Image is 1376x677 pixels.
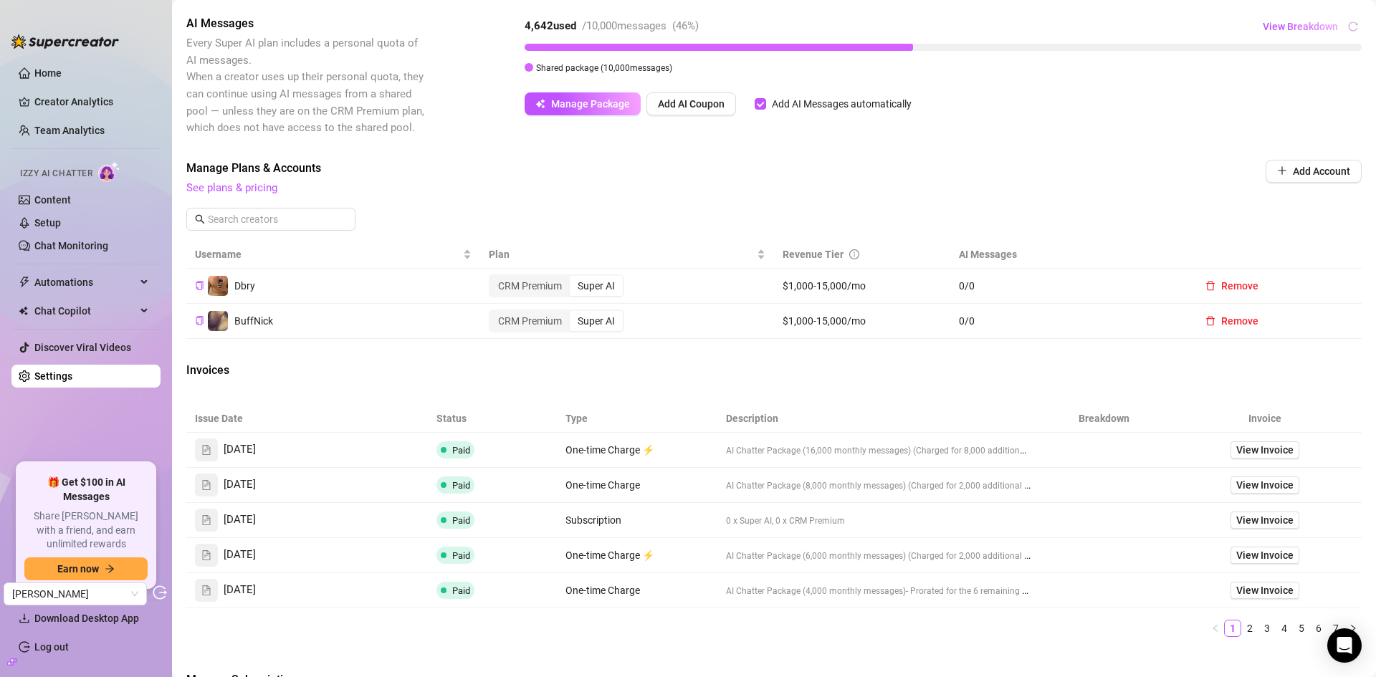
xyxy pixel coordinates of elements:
[849,249,859,259] span: info-circle
[195,315,204,326] button: Copy Creator ID
[774,269,950,304] td: $1,000-15,000/mo
[19,306,28,316] img: Chat Copilot
[1258,620,1276,637] li: 3
[582,19,666,32] span: / 10,000 messages
[726,516,845,526] span: 0 x Super AI, 0 x CRM Premium
[195,316,204,325] span: copy
[1327,628,1362,663] div: Open Intercom Messenger
[1221,315,1258,327] span: Remove
[570,276,623,296] div: Super AI
[224,547,256,564] span: [DATE]
[1263,21,1338,32] span: View Breakdown
[906,585,1176,596] span: - Prorated for the 6 remaining days in the billing cycle ([DATE] - [DATE])
[489,274,624,297] div: segmented control
[1194,309,1270,332] button: Remove
[959,278,1177,294] span: 0 / 0
[490,276,570,296] div: CRM Premium
[480,241,774,269] th: Plan
[34,90,149,113] a: Creator Analytics
[658,98,725,110] span: Add AI Coupon
[1236,547,1294,563] span: View Invoice
[57,563,99,575] span: Earn now
[717,503,1039,538] td: 0 x Super AI, 0 x CRM Premium
[565,479,640,491] span: One-time Charge
[20,167,92,181] span: Izzy AI Chatter
[11,34,119,49] img: logo-BBDzfeDw.svg
[201,515,211,525] span: file-text
[428,405,557,433] th: Status
[1293,165,1350,177] span: Add Account
[536,63,672,73] span: Shared package ( 10,000 messages)
[1231,547,1299,564] a: View Invoice
[490,311,570,331] div: CRM Premium
[1168,405,1362,433] th: Invoice
[1241,620,1258,637] li: 2
[19,277,30,288] span: thunderbolt
[1231,476,1299,494] a: View Invoice
[489,246,754,262] span: Plan
[1277,165,1287,176] span: plus
[195,214,205,224] span: search
[195,280,204,291] button: Copy Creator ID
[234,280,255,292] span: Dbry
[1344,620,1362,637] button: right
[1349,624,1357,633] span: right
[34,342,131,353] a: Discover Viral Videos
[186,37,424,134] span: Every Super AI plan includes a personal quota of AI messages. When a creator uses up their person...
[1194,274,1270,297] button: Remove
[34,240,108,251] a: Chat Monitoring
[1310,620,1327,637] li: 6
[1344,620,1362,637] li: Next Page
[34,613,139,624] span: Download Desktop App
[726,586,906,596] span: AI Chatter Package (4,000 monthly messages)
[452,480,470,491] span: Paid
[452,585,470,596] span: Paid
[201,445,211,455] span: file-text
[1236,512,1294,528] span: View Invoice
[195,281,204,290] span: copy
[1293,620,1310,637] li: 5
[452,445,470,456] span: Paid
[1231,441,1299,458] a: View Invoice
[1311,620,1327,636] a: 6
[186,181,277,194] a: See plans & pricing
[224,512,256,529] span: [DATE]
[186,160,1168,177] span: Manage Plans & Accounts
[1211,624,1220,633] span: left
[525,19,576,32] strong: 4,642 used
[24,476,148,504] span: 🎁 Get $100 in AI Messages
[34,641,69,653] a: Log out
[772,96,912,112] div: Add AI Messages automatically
[24,557,148,580] button: Earn nowarrow-right
[1207,620,1224,637] button: left
[726,549,1066,561] span: AI Chatter Package (6,000 monthly messages) (Charged for 2,000 additional messages)
[1236,582,1294,598] span: View Invoice
[452,550,470,561] span: Paid
[7,657,17,667] span: build
[34,67,62,79] a: Home
[105,564,115,574] span: arrow-right
[1276,620,1293,637] li: 4
[1259,620,1275,636] a: 3
[34,217,61,229] a: Setup
[726,479,1066,491] span: AI Chatter Package (8,000 monthly messages) (Charged for 2,000 additional messages)
[489,309,624,332] div: segmented control
[1327,620,1344,637] li: 7
[565,444,654,456] span: One-time Charge ⚡
[1040,405,1169,433] th: Breakdown
[774,304,950,339] td: $1,000-15,000/mo
[12,583,138,605] span: Dominic Barry
[186,405,428,433] th: Issue Date
[224,582,256,599] span: [DATE]
[726,444,1071,456] span: AI Chatter Package (16,000 monthly messages) (Charged for 8,000 additional messages)
[208,311,228,331] img: BuffNick
[1231,582,1299,599] a: View Invoice
[1348,21,1358,32] span: reload
[959,313,1177,329] span: 0 / 0
[208,276,228,296] img: Dbry
[717,405,1039,433] th: Description
[1328,620,1344,636] a: 7
[565,549,654,561] span: One-time Charge ⚡
[34,299,136,322] span: Chat Copilot
[1294,620,1309,636] a: 5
